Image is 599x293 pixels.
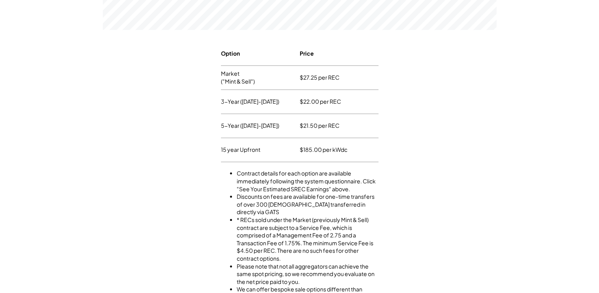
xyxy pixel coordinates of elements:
[237,170,378,193] li: Contract details for each option are available immediately following the system questionnaire. Cl...
[300,48,314,60] div: Price
[221,48,240,60] div: Option
[237,263,378,286] li: Please note that not all aggregators can achieve the same spot pricing, so we recommend you evalu...
[237,216,378,263] li: * RECs sold under the Market (previously Mint & Sell) contract are subject to a Service Fee, whic...
[221,144,260,156] div: 15 year Upfront
[300,144,347,156] div: $185.00 per kWdc
[300,72,339,84] div: $27.25 per REC
[300,120,339,132] div: $21.50 per REC
[237,193,378,216] li: Discounts on fees are available for one-time transfers of over 300 [DEMOGRAPHIC_DATA] transferred...
[221,96,279,108] div: 3-Year ([DATE]-[DATE])
[300,96,341,108] div: $22.00 per REC
[221,120,279,132] div: 5-Year ([DATE]-[DATE])
[221,68,255,87] div: Market ("Mint & Sell")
